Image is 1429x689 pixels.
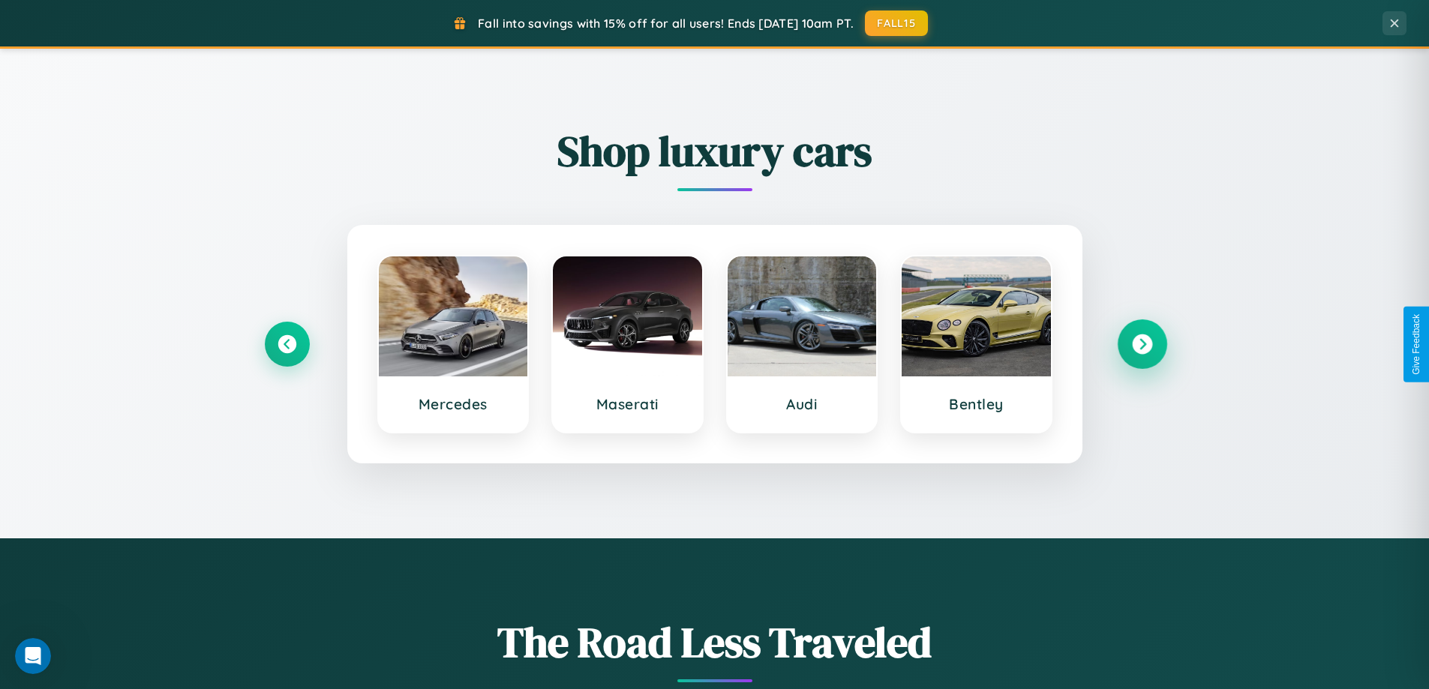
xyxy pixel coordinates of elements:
[394,395,513,413] h3: Mercedes
[865,10,928,36] button: FALL15
[478,16,854,31] span: Fall into savings with 15% off for all users! Ends [DATE] 10am PT.
[265,613,1165,671] h1: The Road Less Traveled
[265,122,1165,180] h2: Shop luxury cars
[15,638,51,674] iframe: Intercom live chat
[917,395,1036,413] h3: Bentley
[568,395,687,413] h3: Maserati
[1411,314,1421,375] div: Give Feedback
[743,395,862,413] h3: Audi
